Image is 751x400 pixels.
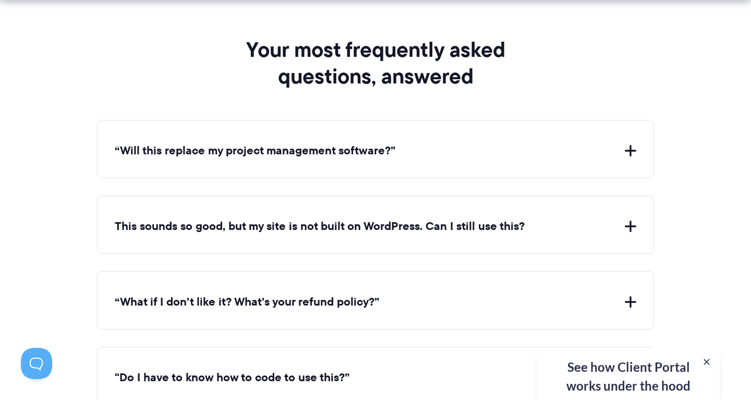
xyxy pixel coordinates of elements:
button: “What if I don’t like it? What’s your refund policy?” [115,294,636,310]
button: This sounds so good, but my site is not built on WordPress. Can I still use this? [115,219,636,235]
button: "Do I have to know how to code to use this?” [115,370,636,386]
h2: Your most frequently asked questions, answered [213,37,538,89]
button: “Will this replace my project management software?” [115,143,636,159]
iframe: Toggle Customer Support [21,348,52,379]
